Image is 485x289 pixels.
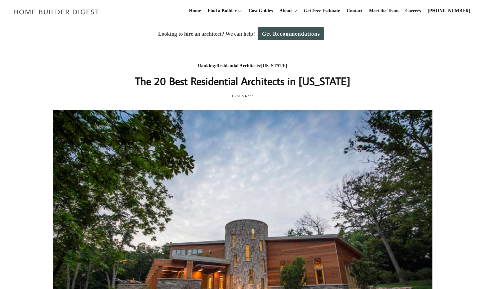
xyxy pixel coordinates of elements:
[110,73,375,89] h1: The 20 Best Residential Architects in [US_STATE]
[246,0,276,22] a: Cost Guides
[277,0,292,22] a: About
[366,0,401,22] a: Meet the Team
[301,0,343,22] a: Get Free Estimate
[110,62,375,70] div: / /
[11,5,102,18] img: Home Builder Digest
[231,92,254,100] span: 15 Min Read
[198,63,215,68] a: Ranking
[205,0,237,22] a: Find a Builder
[216,63,260,68] a: Residential Architects
[186,0,204,22] a: Home
[261,63,287,68] a: [US_STATE]
[425,0,473,22] a: [PHONE_NUMBER]
[344,0,365,22] a: Contact
[403,0,424,22] a: Careers
[258,27,324,40] a: Get Recommendations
